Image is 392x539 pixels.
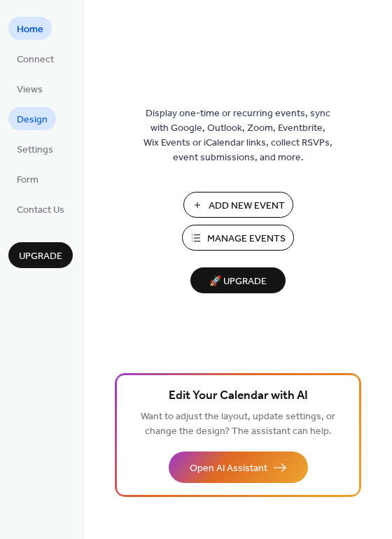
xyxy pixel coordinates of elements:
span: Edit Your Calendar with AI [169,386,308,406]
span: Connect [17,52,54,67]
span: Display one-time or recurring events, sync with Google, Outlook, Zoom, Eventbrite, Wix Events or ... [143,106,332,165]
span: Views [17,83,43,97]
span: Design [17,113,48,127]
span: Manage Events [207,232,286,246]
span: 🚀 Upgrade [199,272,277,291]
span: Home [17,22,43,37]
a: Design [8,107,56,130]
a: Home [8,17,52,40]
a: Connect [8,47,62,70]
button: Open AI Assistant [169,451,308,483]
button: Upgrade [8,242,73,268]
a: Form [8,167,47,190]
button: Add New Event [183,192,293,218]
span: Open AI Assistant [190,461,267,476]
a: Contact Us [8,197,73,220]
span: Settings [17,143,53,157]
span: Contact Us [17,203,64,218]
span: Upgrade [19,249,62,264]
span: Add New Event [209,199,285,213]
button: Manage Events [182,225,294,251]
span: Form [17,173,38,188]
span: Want to adjust the layout, update settings, or change the design? The assistant can help. [141,407,335,441]
a: Settings [8,137,62,160]
button: 🚀 Upgrade [190,267,286,293]
a: Views [8,77,51,100]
